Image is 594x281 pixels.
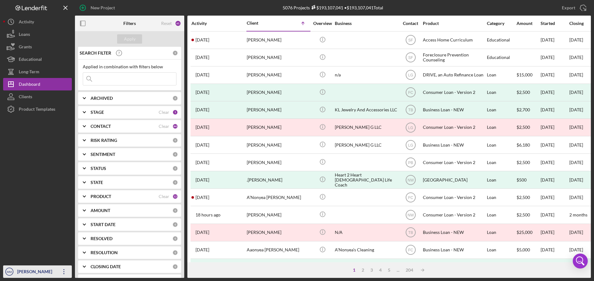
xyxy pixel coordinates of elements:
button: New Project [75,2,121,14]
b: STAGE [91,110,104,115]
div: Loan [487,119,516,136]
div: Long-Term [19,65,39,80]
div: $193,107,041 [310,5,343,10]
div: Loan [487,154,516,171]
div: [DATE] [541,84,569,101]
div: Loans [19,28,30,42]
div: ... [394,268,403,273]
div: 5 [385,268,394,273]
time: 2024-05-14 22:32 [196,37,209,42]
div: 0 [172,208,178,213]
div: [DATE] [541,102,569,118]
time: 2024-05-22 15:13 [196,90,209,95]
div: 0 [172,250,178,255]
time: 2024-03-19 04:58 [196,230,209,235]
div: Loan [487,84,516,101]
button: Clients [3,90,72,103]
div: Business Loan - NEW [423,224,485,241]
text: TB [408,108,413,112]
div: [PERSON_NAME] G LLC [335,137,397,153]
div: Contact [399,21,422,26]
div: Product [423,21,485,26]
div: $9,859 [517,259,540,276]
div: [PERSON_NAME] [247,102,309,118]
time: 2024-06-14 02:22 [196,195,209,200]
div: [DATE] [569,177,583,182]
div: Reset [161,21,172,26]
div: 2 [359,268,367,273]
div: Business [335,21,397,26]
button: Activity [3,16,72,28]
time: 2024-02-27 13:56 [196,107,209,112]
div: [DATE] [541,154,569,171]
div: 44 [172,124,178,129]
a: Loans [3,28,72,41]
div: DRIVE, an Auto Refinance Loan [423,259,485,276]
span: $15,000 [517,72,532,77]
time: 2025-05-16 17:44 [196,160,209,165]
div: Activity [19,16,34,30]
div: [DATE] [541,189,569,206]
b: Filters [123,21,136,26]
div: Export [562,2,575,14]
div: Access Home Curriculum [423,32,485,48]
time: [DATE] [569,37,583,42]
b: SEARCH FILTER [80,51,111,56]
text: TB [408,230,413,235]
div: DRIVE, an Auto Refinance Loan [423,67,485,83]
div: Business Loan - NEW [423,137,485,153]
div: Dashboard [19,78,40,92]
div: $2,500 [517,84,540,101]
div: New Project [91,2,115,14]
div: [DATE] [569,107,583,112]
time: 2025-03-04 05:03 [196,143,209,148]
div: Loan [487,242,516,258]
div: Open Intercom Messenger [573,254,588,269]
div: Business Loan - NEW [423,242,485,258]
div: Loan [487,189,516,206]
div: Consumer Loan - Version 2 [423,84,485,101]
div: Activity [191,21,246,26]
div: Client [247,21,278,26]
span: $2,500 [517,160,530,165]
div: [PERSON_NAME] [247,119,309,136]
div: Apply [124,34,136,44]
div: [GEOGRAPHIC_DATA] [423,172,485,188]
div: $25,000 [517,224,540,241]
div: Clear [159,110,169,115]
div: Loan [487,206,516,223]
div: Consumer Loan - Version 2 [423,206,485,223]
span: $5,000 [517,247,530,252]
div: [DATE] [541,224,569,241]
text: NW [408,178,414,182]
text: LG [408,125,413,130]
div: 12 [172,194,178,199]
time: 2025-02-18 20:21 [196,125,209,130]
div: [PERSON_NAME] [247,67,309,83]
button: Product Templates [3,103,72,115]
div: [PERSON_NAME] [247,49,309,66]
div: 0 [172,236,178,241]
div: [PERSON_NAME] [247,137,309,153]
div: 1 [350,268,359,273]
time: 2 months [569,212,587,217]
b: STATUS [91,166,106,171]
time: [DATE] [569,160,583,165]
text: LG [408,143,413,147]
div: Heart 2 Heart [DEMOGRAPHIC_DATA] Life Coach [335,172,397,188]
time: [DATE] [569,124,583,130]
span: $2,500 [517,212,530,217]
div: [DATE] [541,172,569,188]
time: 2024-01-12 23:07 [196,72,209,77]
div: Educational [487,49,516,66]
text: NW [408,213,414,217]
div: Clear [159,124,169,129]
button: Educational [3,53,72,65]
div: [PERSON_NAME] [247,32,309,48]
div: [DATE] [541,259,569,276]
button: MM[PERSON_NAME] [3,265,72,278]
div: 0 [172,180,178,185]
div: [DATE] [541,137,569,153]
